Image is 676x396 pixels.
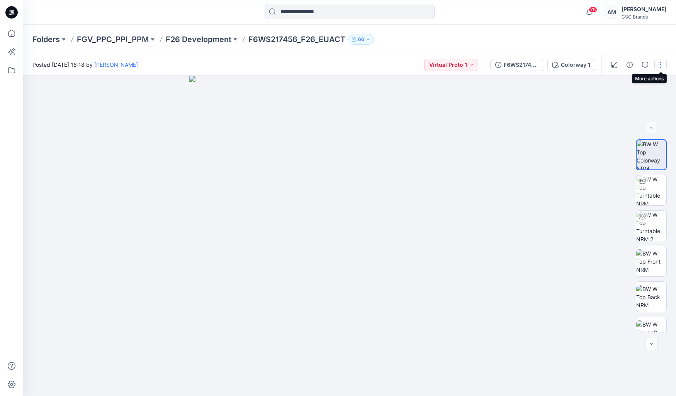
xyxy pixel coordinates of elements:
img: BW W Top Turntable NRM [636,175,666,205]
img: BW W Top Front NRM [636,249,666,274]
button: F6WS217456_F26_EUACT_VP1 [490,59,544,71]
a: Folders [32,34,60,45]
img: BW W Top Colorway NRM [637,140,666,169]
a: FGV_PPC_PPI_PPM [77,34,149,45]
p: 66 [358,35,364,44]
img: BW W Top Back NRM [636,285,666,309]
img: eyJhbGciOiJIUzI1NiIsImtpZCI6IjAiLCJzbHQiOiJzZXMiLCJ0eXAiOiJKV1QifQ.eyJkYXRhIjp7InR5cGUiOiJzdG9yYW... [189,76,510,396]
div: CSC Brands [622,14,666,20]
div: Colorway 1 [561,61,590,69]
div: F6WS217456_F26_EUACT_VP1 [504,61,539,69]
div: [PERSON_NAME] [622,5,666,14]
span: Posted [DATE] 16:18 by [32,61,138,69]
p: F6WS217456_F26_EUACT [248,34,345,45]
button: Colorway 1 [547,59,595,71]
img: BW W Top Turntable NRM 2 [636,211,666,241]
button: 66 [348,34,374,45]
button: Details [623,59,636,71]
a: [PERSON_NAME] [94,61,138,68]
img: BW W Top Left NRM [636,320,666,345]
div: AM [605,5,618,19]
a: F26 Development [166,34,231,45]
span: 75 [589,7,597,13]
